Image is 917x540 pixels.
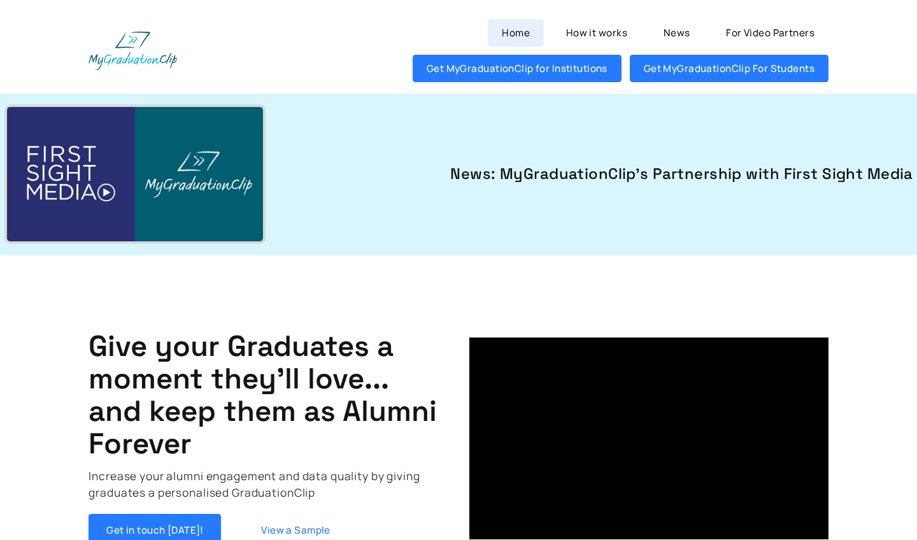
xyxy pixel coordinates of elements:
[630,55,828,82] a: Get MyGraduationClip For Students
[413,55,622,82] a: Get MyGraduationClip for Institutions
[712,19,828,46] a: For Video Partners
[288,163,913,186] a: News: MyGraduationClip's Partnership with First Sight Media
[552,19,641,46] a: How it works
[650,19,704,46] a: News
[89,330,447,460] h1: Give your Graduates a moment they'll love... and keep them as Alumni Forever
[488,19,543,46] a: Home
[89,468,448,501] p: Increase your alumni engagement and data quality by giving graduates a personalised GraduationClip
